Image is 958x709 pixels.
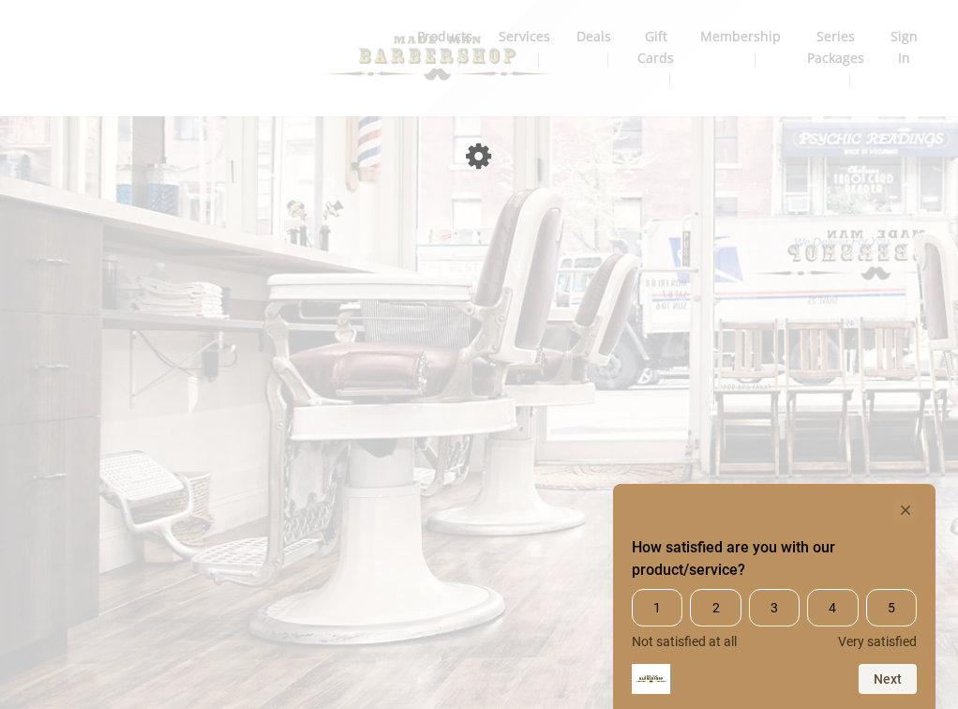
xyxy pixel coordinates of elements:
button: Next question [859,664,917,694]
span: 5 [866,589,917,626]
span: 4 [807,589,858,626]
button: Hide survey [894,499,917,521]
span: 2 [690,589,741,626]
div: How satisfied are you with our product/service? Select an option from 1 to 5, with 1 being Not sa... [632,499,917,694]
span: 1 [632,589,682,626]
span: Very satisfied [838,634,917,649]
h2: How satisfied are you with our product/service? Select an option from 1 to 5, with 1 being Not sa... [632,536,917,581]
span: 3 [749,589,800,626]
span: Not satisfied at all [632,634,737,649]
div: How satisfied are you with our product/service? Select an option from 1 to 5, with 1 being Not sa... [632,589,917,649]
